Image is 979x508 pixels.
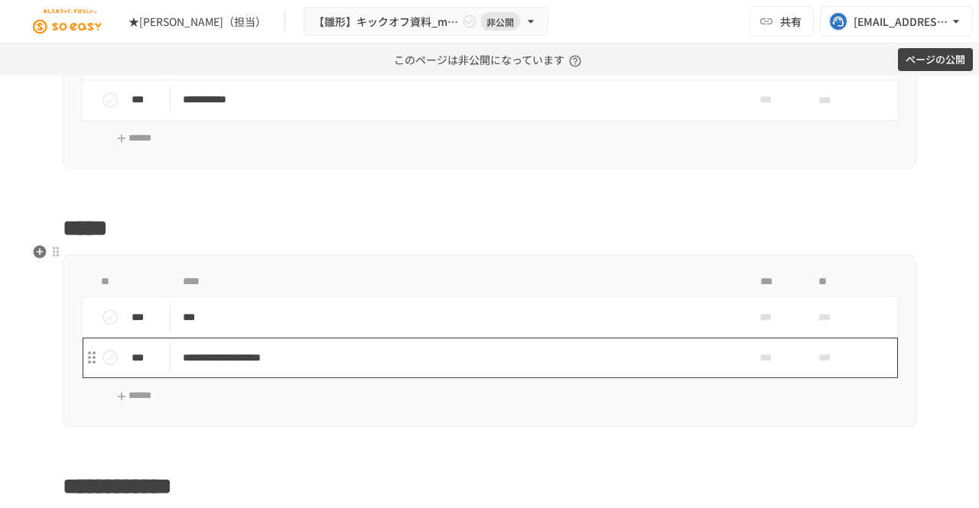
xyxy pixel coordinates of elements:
img: JEGjsIKIkXC9kHzRN7titGGb0UF19Vi83cQ0mCQ5DuX [18,9,116,34]
button: status [95,342,125,373]
span: 非公開 [480,14,520,30]
span: 【雛形】キックオフ資料_medical2406 [314,12,459,31]
button: [EMAIL_ADDRESS][DOMAIN_NAME] [820,6,973,37]
span: 共有 [780,13,802,30]
div: ★[PERSON_NAME]（担当） [128,14,266,30]
div: [EMAIL_ADDRESS][DOMAIN_NAME] [854,12,948,31]
button: 【雛形】キックオフ資料_medical2406非公開 [304,7,548,37]
button: status [95,302,125,332]
button: 共有 [750,6,814,37]
table: task table [82,267,899,378]
p: このページは非公開になっています [394,44,586,76]
button: ページの公開 [898,48,973,72]
button: status [95,85,125,115]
